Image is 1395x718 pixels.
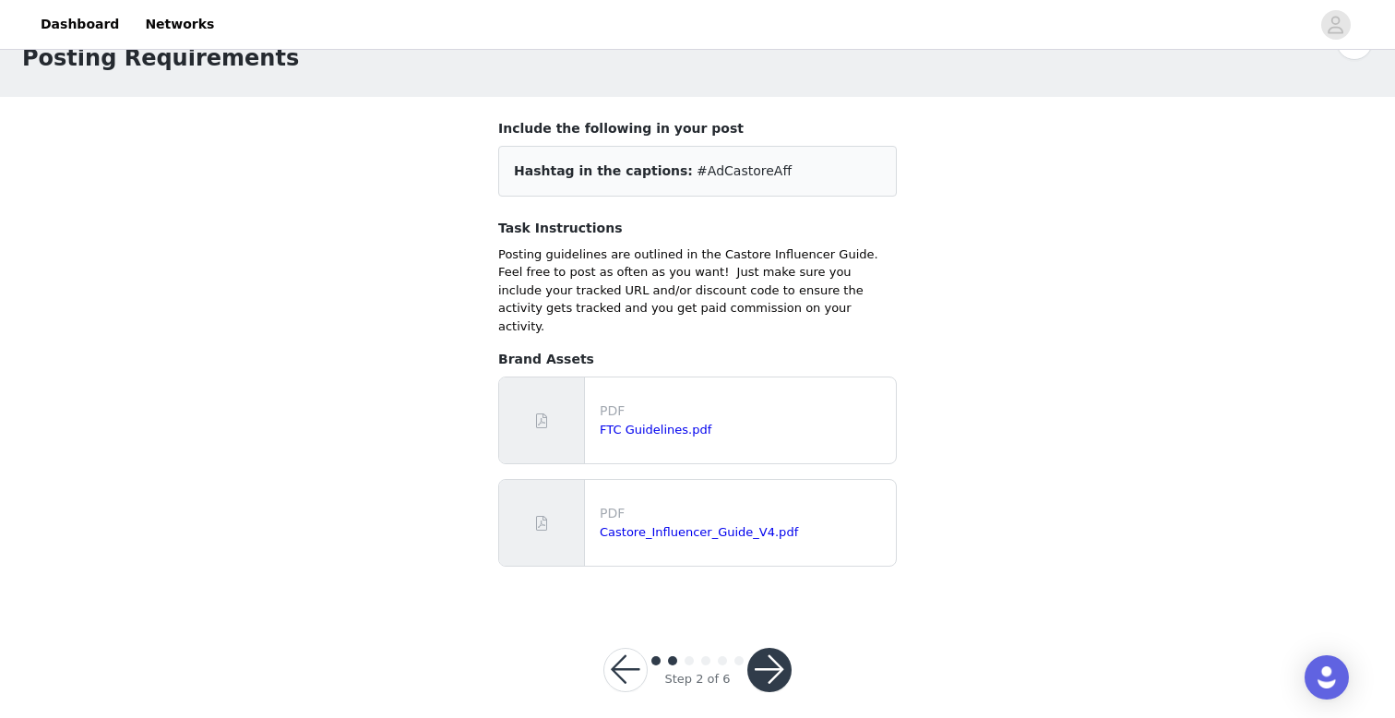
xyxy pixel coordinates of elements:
h4: Include the following in your post [498,119,897,138]
a: FTC Guidelines.pdf [600,423,711,437]
h4: Brand Assets [498,350,897,369]
a: Networks [134,4,225,45]
h1: Posting Requirements [22,42,299,75]
span: Hashtag in the captions: [514,163,693,178]
div: Step 2 of 6 [664,670,730,688]
div: avatar [1327,10,1344,40]
div: Open Intercom Messenger [1305,655,1349,700]
p: PDF [600,504,888,523]
a: Castore_Influencer_Guide_V4.pdf [600,525,798,539]
p: PDF [600,401,888,421]
span: #AdCastoreAff [697,163,792,178]
p: Posting guidelines are outlined in the Castore Influencer Guide. Feel free to post as often as yo... [498,245,897,336]
h4: Task Instructions [498,219,897,238]
a: Dashboard [30,4,130,45]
